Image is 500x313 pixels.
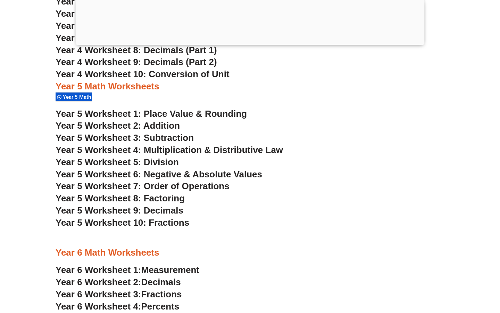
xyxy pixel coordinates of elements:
[56,145,283,155] a: Year 5 Worksheet 4: Multiplication & Distributive Law
[63,94,93,100] span: Year 5 Math
[56,289,182,299] a: Year 6 Worksheet 3:Fractions
[56,57,217,67] a: Year 4 Worksheet 9: Decimals (Part 2)
[56,265,141,275] span: Year 6 Worksheet 1:
[56,69,230,79] a: Year 4 Worksheet 10: Conversion of Unit
[381,234,500,313] iframe: Chat Widget
[56,205,183,216] a: Year 5 Worksheet 9: Decimals
[56,45,217,55] a: Year 4 Worksheet 8: Decimals (Part 1)
[56,157,179,167] a: Year 5 Worksheet 5: Division
[56,21,179,31] a: Year 4 Worksheet 6: Division
[56,277,141,287] span: Year 6 Worksheet 2:
[56,181,230,191] a: Year 5 Worksheet 7: Order of Operations
[56,193,185,203] a: Year 5 Worksheet 8: Factoring
[56,133,194,143] a: Year 5 Worksheet 3: Subtraction
[56,81,444,93] h3: Year 5 Math Worksheets
[56,33,184,43] a: Year 4 Worksheet 7: Fractions
[56,301,179,312] a: Year 6 Worksheet 4:Percents
[56,277,181,287] a: Year 6 Worksheet 2:Decimals
[56,265,199,275] a: Year 6 Worksheet 1:Measurement
[141,289,182,299] span: Fractions
[141,277,181,287] span: Decimals
[141,265,200,275] span: Measurement
[56,289,141,299] span: Year 6 Worksheet 3:
[56,8,202,19] a: Year 4 Worksheet 5: Multiplication
[141,301,180,312] span: Percents
[56,301,141,312] span: Year 6 Worksheet 4:
[56,169,262,179] a: Year 5 Worksheet 6: Negative & Absolute Values
[56,247,444,259] h3: Year 6 Math Worksheets
[56,120,180,131] a: Year 5 Worksheet 2: Addition
[56,217,189,228] a: Year 5 Worksheet 10: Fractions
[56,92,92,102] div: Year 5 Math
[56,109,247,119] a: Year 5 Worksheet 1: Place Value & Rounding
